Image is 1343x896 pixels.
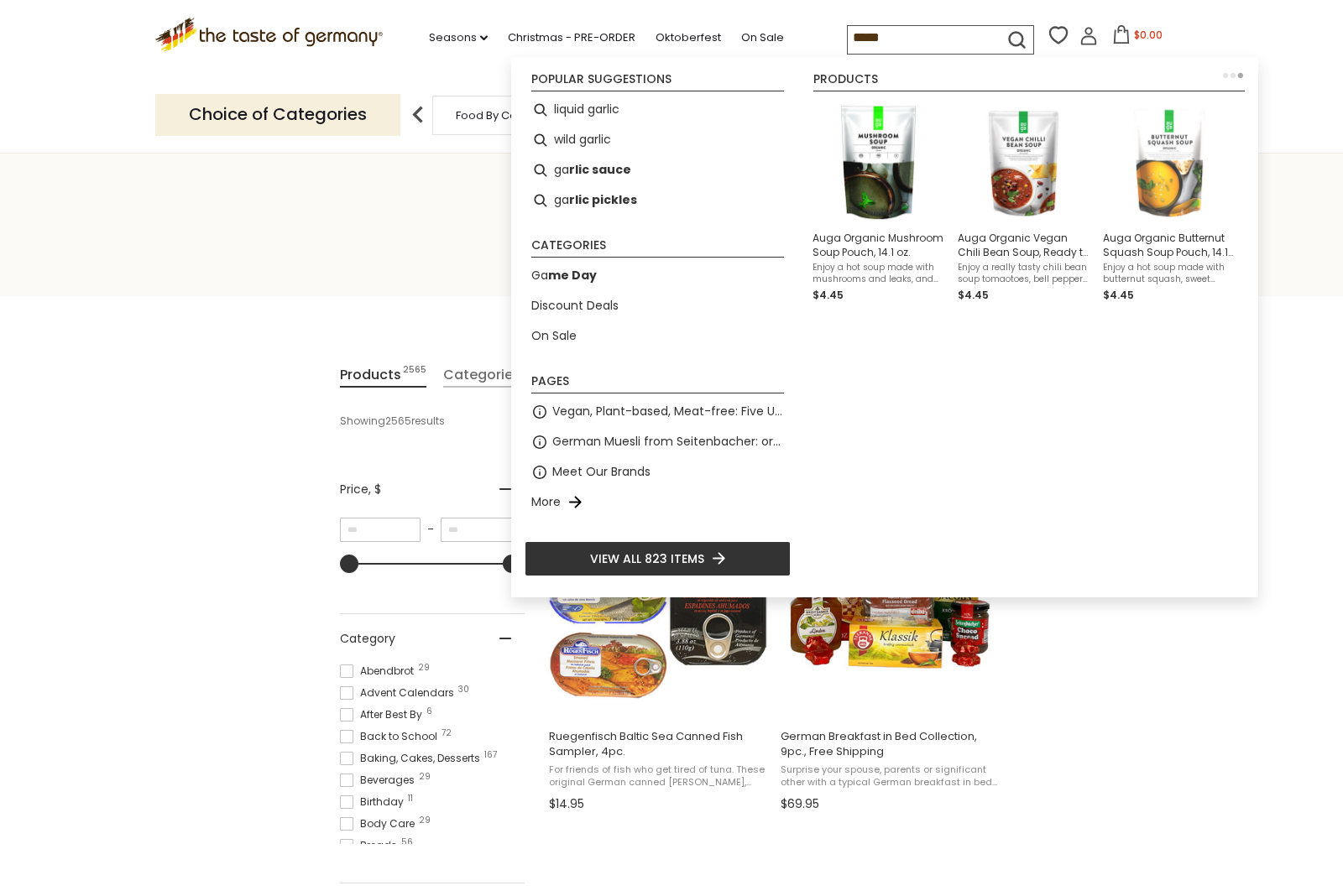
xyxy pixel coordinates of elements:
[525,155,791,185] li: garlic sauce
[549,729,766,759] span: Ruegenfisch Baltic Sea Canned Fish Sampler, 4pc.
[531,375,784,393] li: Pages
[958,231,1090,259] span: Auga Organic Vegan Chili Bean Soup, Ready to Eat, in Pouch, 14.1 oz.
[426,707,432,716] span: 6
[340,481,381,498] span: Price
[552,462,651,482] a: Meet Our Brands
[525,487,791,518] li: More
[569,160,631,180] b: rlic sauce
[531,326,577,346] a: On Sale
[958,102,1090,304] a: Auga Organic Vegan Chili Bean Soup, Ready to Eat, in Pouch, 14.1 oz.Enjoy a really tasty chili be...
[1103,262,1235,285] span: Enjoy a hot soup made with butternut squash, sweet potatoes, and enhanced with coconut cream. Pre...
[531,73,784,91] li: Popular suggestions
[813,262,944,285] span: Enjoy a hot soup made with mushrooms and leaks, and enhanced with coconut cream and a hint of gar...
[546,465,769,817] a: Ruegenfisch Baltic Sea Canned Fish Sampler, 4pc.
[806,95,951,310] li: Auga Organic Mushroom Soup Pouch, 14.1 oz.
[340,816,420,831] span: Body Care
[548,267,597,284] b: me Day
[401,98,435,132] img: previous arrow
[511,57,1258,597] div: Instant Search Results
[441,518,521,542] input: Maximum value
[1096,95,1241,310] li: Auga Organic Butternut Squash Soup Pouch, 14.1 oz.
[340,685,459,701] span: Advent Calendars
[569,190,637,210] b: rlic pickles
[401,838,413,847] span: 56
[813,102,944,304] a: Auga Organic Mushroom Soup PouchAuga Organic Mushroom Soup Pouch, 14.1 oz.Enjoy a hot soup made w...
[340,773,420,788] span: Beverages
[656,29,721,47] a: Oktoberfest
[340,363,426,388] a: View Products Tab
[403,363,426,386] span: 2565
[429,29,488,47] a: Seasons
[368,481,381,497] span: , $
[421,522,441,537] span: –
[813,73,1245,91] li: Products
[1101,25,1173,50] button: $0.00
[340,664,419,679] span: Abendbrot
[778,465,1001,817] a: German Breakfast in Bed Collection, 9pc., Free Shipping
[418,664,430,672] span: 29
[443,363,534,388] a: View Categories Tab
[525,541,791,576] li: View all 823 items
[340,729,442,744] span: Back to School
[525,185,791,216] li: garlic pickles
[813,231,944,259] span: Auga Organic Mushroom Soup Pouch, 14.1 oz.
[525,321,791,352] li: On Sale
[340,794,409,810] span: Birthday
[813,288,844,302] span: $4.45
[549,795,584,813] span: $14.95
[552,432,784,451] a: German Muesli from Seitenbacher: organic and natural food at its best.
[531,296,619,315] a: Discount Deals
[385,414,411,429] b: 2565
[1134,28,1163,42] span: $0.00
[1103,102,1235,304] a: Auga Organic Butternut Squash Soup PouchAuga Organic Butternut Squash Soup Pouch, 14.1 oz.Enjoy a...
[340,407,747,435] div: Showing results
[340,751,485,766] span: Baking, Cakes, Desserts
[419,773,431,781] span: 29
[458,685,469,694] span: 30
[340,518,421,542] input: Minimum value
[340,630,395,648] span: Category
[340,707,427,722] span: After Best By
[1108,102,1230,223] img: Auga Organic Butternut Squash Soup Pouch
[549,763,766,789] span: For friends of fish who get tired of tuna. These original German canned [PERSON_NAME], sprats, ma...
[590,550,704,568] span: View all 823 items
[958,288,989,302] span: $4.45
[818,102,939,223] img: Auga Organic Mushroom Soup Pouch
[484,751,497,759] span: 167
[1103,231,1235,259] span: Auga Organic Butternut Squash Soup Pouch, 14.1 oz.
[525,261,791,291] li: Game Day
[531,239,784,258] li: Categories
[155,94,400,135] p: Choice of Categories
[525,397,791,427] li: Vegan, Plant-based, Meat-free: Five Up and Coming Brands
[781,795,819,813] span: $69.95
[525,95,791,125] li: liquid garlic
[531,266,597,285] a: Game Day
[781,729,998,759] span: German Breakfast in Bed Collection, 9pc., Free Shipping
[781,763,998,789] span: Surprise your spouse, parents or significant other with a typical German breakfast in bed. Includ...
[525,291,791,321] li: Discount Deals
[525,457,791,487] li: Meet Our Brands
[508,29,635,47] a: Christmas - PRE-ORDER
[958,262,1090,285] span: Enjoy a really tasty chili bean soup tomaotoes, bell peppers, sweet corn, red kidney beans, black...
[340,838,402,853] span: Breads
[419,816,431,825] span: 29
[408,794,413,803] span: 11
[552,402,784,421] a: Vegan, Plant-based, Meat-free: Five Up and Coming Brands
[52,225,1291,263] h1: Search results
[951,95,1096,310] li: Auga Organic Vegan Chili Bean Soup, Ready to Eat, in Pouch, 14.1 oz.
[741,29,784,47] a: On Sale
[525,125,791,155] li: wild garlic
[1103,288,1134,302] span: $4.45
[456,109,553,122] a: Food By Category
[525,427,791,457] li: German Muesli from Seitenbacher: organic and natural food at its best.
[442,729,452,737] span: 72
